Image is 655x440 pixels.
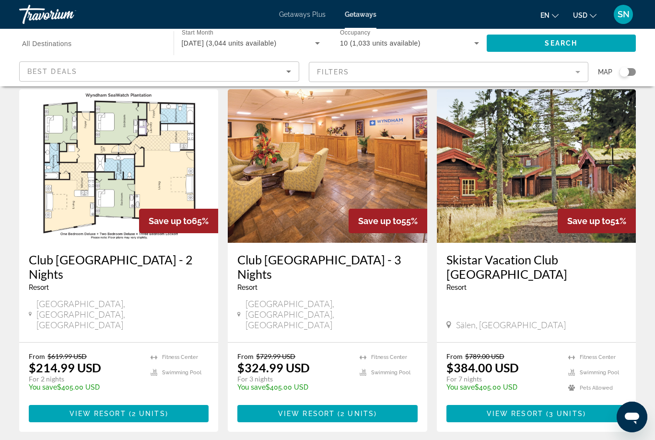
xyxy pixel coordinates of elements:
[580,369,619,376] span: Swimming Pool
[36,298,209,330] span: [GEOGRAPHIC_DATA], [GEOGRAPHIC_DATA], [GEOGRAPHIC_DATA]
[29,383,57,391] span: You save
[340,30,370,36] span: Occupancy
[573,8,597,22] button: Change currency
[27,68,77,75] span: Best Deals
[237,383,266,391] span: You save
[446,405,626,422] button: View Resort(3 units)
[611,4,636,24] button: User Menu
[446,383,559,391] p: $405.00 USD
[162,369,201,376] span: Swimming Pool
[549,410,583,417] span: 3 units
[340,410,374,417] span: 2 units
[437,89,636,243] img: C394E01X.jpg
[617,402,647,432] iframe: Button to launch messaging window
[487,410,543,417] span: View Resort
[446,375,559,383] p: For 7 nights
[27,66,291,77] mat-select: Sort by
[540,8,559,22] button: Change language
[279,11,326,18] a: Getaways Plus
[446,383,475,391] span: You save
[182,30,213,36] span: Start Month
[580,385,613,391] span: Pets Allowed
[29,375,141,383] p: For 2 nights
[540,12,550,19] span: en
[29,405,209,422] button: View Resort(2 units)
[126,410,168,417] span: ( )
[345,11,376,18] a: Getaways
[139,209,218,233] div: 65%
[446,284,467,291] span: Resort
[162,354,198,360] span: Fitness Center
[487,35,636,52] button: Search
[132,410,165,417] span: 2 units
[349,209,427,233] div: 55%
[29,360,101,375] p: $214.99 USD
[465,352,504,360] span: $789.00 USD
[446,252,626,281] a: Skistar Vacation Club [GEOGRAPHIC_DATA]
[371,354,407,360] span: Fitness Center
[580,354,616,360] span: Fitness Center
[246,298,418,330] span: [GEOGRAPHIC_DATA], [GEOGRAPHIC_DATA], [GEOGRAPHIC_DATA]
[22,40,72,48] span: All Destinations
[29,383,141,391] p: $405.00 USD
[358,216,401,226] span: Save up to
[446,360,519,375] p: $384.00 USD
[182,39,277,47] span: [DATE] (3,044 units available)
[340,39,421,47] span: 10 (1,033 units available)
[237,383,350,391] p: $405.00 USD
[545,39,577,47] span: Search
[237,252,417,281] a: Club [GEOGRAPHIC_DATA] - 3 Nights
[371,369,410,376] span: Swimming Pool
[237,352,254,360] span: From
[256,352,295,360] span: $729.99 USD
[47,352,87,360] span: $619.99 USD
[598,65,612,79] span: Map
[29,284,49,291] span: Resort
[29,252,209,281] a: Club [GEOGRAPHIC_DATA] - 2 Nights
[567,216,610,226] span: Save up to
[335,410,377,417] span: ( )
[237,405,417,422] button: View Resort(2 units)
[19,89,218,243] img: 3990F01X.jpg
[237,375,350,383] p: For 3 nights
[29,352,45,360] span: From
[456,320,566,330] span: Sälen, [GEOGRAPHIC_DATA]
[446,352,463,360] span: From
[573,12,587,19] span: USD
[19,2,115,27] a: Travorium
[309,61,589,83] button: Filter
[618,10,630,19] span: SN
[237,360,310,375] p: $324.99 USD
[237,284,257,291] span: Resort
[543,410,586,417] span: ( )
[278,410,335,417] span: View Resort
[558,209,636,233] div: 51%
[149,216,192,226] span: Save up to
[70,410,126,417] span: View Resort
[228,89,427,243] img: 3990O01X.jpg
